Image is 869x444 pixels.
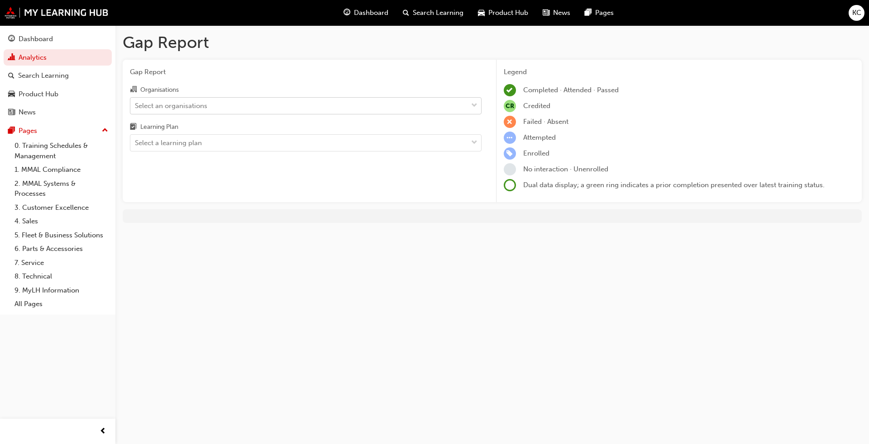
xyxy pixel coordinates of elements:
[11,256,112,270] a: 7. Service
[4,31,112,47] a: Dashboard
[19,89,58,99] div: Product Hub
[585,7,592,19] span: pages-icon
[535,4,578,22] a: news-iconNews
[11,163,112,177] a: 1. MMAL Compliance
[403,7,409,19] span: search-icon
[11,177,112,201] a: 2. MMAL Systems & Processes
[504,163,516,175] span: learningRecordVerb_NONE-icon
[523,149,549,157] span: Enrolled
[523,165,608,173] span: No interaction · Unenrolled
[11,283,112,298] a: 9. MyLH Information
[354,8,388,18] span: Dashboard
[140,85,179,94] div: Organisations
[4,123,112,139] button: Pages
[4,104,112,121] a: News
[336,4,396,22] a: guage-iconDashboard
[523,102,550,110] span: Credited
[4,29,112,123] button: DashboardAnalyticsSearch LearningProduct HubNews
[19,126,37,136] div: Pages
[595,8,614,18] span: Pages
[471,100,477,112] span: down-icon
[396,4,471,22] a: search-iconSearch Learning
[11,297,112,311] a: All Pages
[19,107,36,118] div: News
[8,109,15,117] span: news-icon
[504,67,855,77] div: Legend
[504,84,516,96] span: learningRecordVerb_COMPLETE-icon
[471,4,535,22] a: car-iconProduct Hub
[578,4,621,22] a: pages-iconPages
[11,269,112,283] a: 8. Technical
[130,86,137,94] span: organisation-icon
[478,7,485,19] span: car-icon
[11,214,112,228] a: 4. Sales
[413,8,463,18] span: Search Learning
[504,100,516,112] span: null-icon
[11,242,112,256] a: 6. Parts & Accessories
[523,181,825,189] span: Dual data display; a green ring indicates a prior completion presented over latest training status.
[4,86,112,103] a: Product Hub
[100,426,106,437] span: prev-icon
[18,71,69,81] div: Search Learning
[553,8,570,18] span: News
[523,118,568,126] span: Failed · Absent
[123,33,862,52] h1: Gap Report
[135,138,202,148] div: Select a learning plan
[135,100,207,111] div: Select an organisations
[852,8,861,18] span: KC
[140,123,178,132] div: Learning Plan
[5,7,109,19] img: mmal
[488,8,528,18] span: Product Hub
[19,34,53,44] div: Dashboard
[8,90,15,99] span: car-icon
[504,132,516,144] span: learningRecordVerb_ATTEMPT-icon
[102,125,108,137] span: up-icon
[504,116,516,128] span: learningRecordVerb_FAIL-icon
[130,123,137,132] span: learningplan-icon
[4,67,112,84] a: Search Learning
[11,201,112,215] a: 3. Customer Excellence
[11,228,112,242] a: 5. Fleet & Business Solutions
[130,67,482,77] span: Gap Report
[4,49,112,66] a: Analytics
[8,72,14,80] span: search-icon
[471,137,477,149] span: down-icon
[8,127,15,135] span: pages-icon
[8,35,15,43] span: guage-icon
[504,147,516,160] span: learningRecordVerb_ENROLL-icon
[344,7,350,19] span: guage-icon
[523,86,619,94] span: Completed · Attended · Passed
[543,7,549,19] span: news-icon
[11,139,112,163] a: 0. Training Schedules & Management
[8,54,15,62] span: chart-icon
[849,5,864,21] button: KC
[523,133,556,142] span: Attempted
